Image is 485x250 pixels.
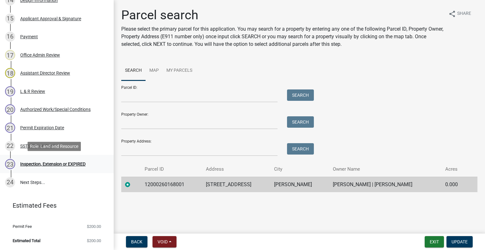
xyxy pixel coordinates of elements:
[448,10,456,18] i: share
[452,239,468,244] span: Update
[87,239,101,243] span: $200.00
[202,162,271,177] th: Address
[121,25,443,48] p: Please select the primary parcel for this application. You may search for a property by entering ...
[20,34,38,39] div: Payment
[270,177,329,192] td: [PERSON_NAME]
[5,104,15,114] div: 20
[20,89,45,94] div: L & R Review
[5,177,15,187] div: 24
[158,239,168,244] span: Void
[141,177,202,192] td: 12000260168001
[202,177,271,192] td: [STREET_ADDRESS]
[5,159,15,169] div: 23
[20,53,60,57] div: Office Admin Review
[131,239,142,244] span: Back
[441,162,468,177] th: Acres
[141,162,202,177] th: Parcel ID
[5,199,104,212] a: Estimated Fees
[87,224,101,229] span: $200.00
[121,8,443,23] h1: Parcel search
[146,61,163,81] a: Map
[329,177,441,192] td: [PERSON_NAME] | [PERSON_NAME]
[287,116,314,128] button: Search
[443,8,476,20] button: shareShare
[153,236,177,247] button: Void
[163,61,196,81] a: My Parcels
[329,162,441,177] th: Owner Name
[5,14,15,24] div: 15
[5,32,15,42] div: 16
[270,162,329,177] th: City
[126,236,147,247] button: Back
[425,236,444,247] button: Exit
[5,141,15,151] div: 22
[20,162,86,166] div: Inspection, Extension or EXPIRED
[13,239,40,243] span: Estimated Total
[287,143,314,155] button: Search
[20,144,55,148] div: SSTS Permit Card
[5,50,15,60] div: 17
[457,10,471,18] span: Share
[287,89,314,101] button: Search
[27,142,81,151] div: Role: Land and Resource
[20,16,81,21] div: Applicant Approval & Signature
[5,123,15,133] div: 21
[20,107,91,112] div: Authorized Work/Special Conditions
[446,236,473,247] button: Update
[5,86,15,96] div: 19
[121,61,146,81] a: Search
[5,68,15,78] div: 18
[13,224,32,229] span: Permit Fee
[20,125,64,130] div: Permit Expiration Date
[441,177,468,192] td: 0.000
[20,71,70,75] div: Assistant Director Review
